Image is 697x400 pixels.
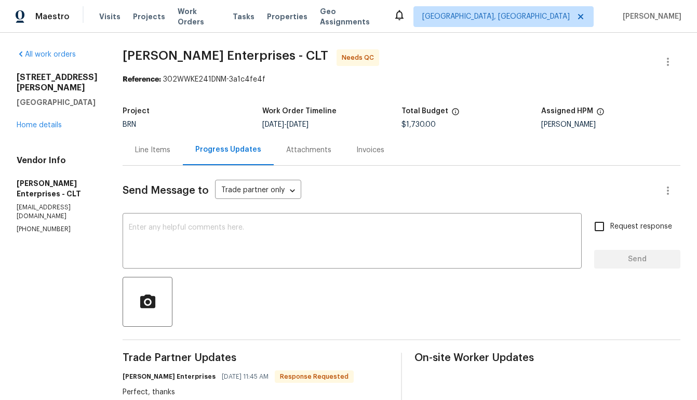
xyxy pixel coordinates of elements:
span: Maestro [35,11,70,22]
div: Line Items [135,145,170,155]
div: Progress Updates [195,144,261,155]
p: [PHONE_NUMBER] [17,225,98,234]
span: The total cost of line items that have been proposed by Opendoor. This sum includes line items th... [451,108,460,121]
span: Geo Assignments [320,6,381,27]
span: BRN [123,121,136,128]
h5: [PERSON_NAME] Enterprises - CLT [17,178,98,199]
h5: Total Budget [401,108,448,115]
span: [PERSON_NAME] [619,11,681,22]
span: Response Requested [276,371,353,382]
span: - [262,121,309,128]
h5: Work Order Timeline [262,108,337,115]
span: [GEOGRAPHIC_DATA], [GEOGRAPHIC_DATA] [422,11,570,22]
span: Projects [133,11,165,22]
div: Trade partner only [215,182,301,199]
h2: [STREET_ADDRESS][PERSON_NAME] [17,72,98,93]
div: Invoices [356,145,384,155]
span: [DATE] [287,121,309,128]
div: [PERSON_NAME] [541,121,681,128]
div: 302WWKE241DNM-3a1c4fe4f [123,74,680,85]
b: Reference: [123,76,161,83]
span: $1,730.00 [401,121,436,128]
span: Work Orders [178,6,220,27]
span: Trade Partner Updates [123,353,388,363]
span: Tasks [233,13,254,20]
h5: Project [123,108,150,115]
a: Home details [17,122,62,129]
a: All work orders [17,51,76,58]
span: [DATE] 11:45 AM [222,371,269,382]
p: [EMAIL_ADDRESS][DOMAIN_NAME] [17,203,98,221]
span: The hpm assigned to this work order. [596,108,605,121]
span: Send Message to [123,185,209,196]
h4: Vendor Info [17,155,98,166]
span: Properties [267,11,307,22]
span: Visits [99,11,120,22]
h5: Assigned HPM [541,108,593,115]
h6: [PERSON_NAME] Enterprises [123,371,216,382]
span: [PERSON_NAME] Enterprises - CLT [123,49,328,62]
span: Needs QC [342,52,378,63]
span: Request response [610,221,672,232]
span: On-site Worker Updates [414,353,680,363]
h5: [GEOGRAPHIC_DATA] [17,97,98,108]
span: [DATE] [262,121,284,128]
div: Attachments [286,145,331,155]
div: Perfect, thanks [123,387,354,397]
